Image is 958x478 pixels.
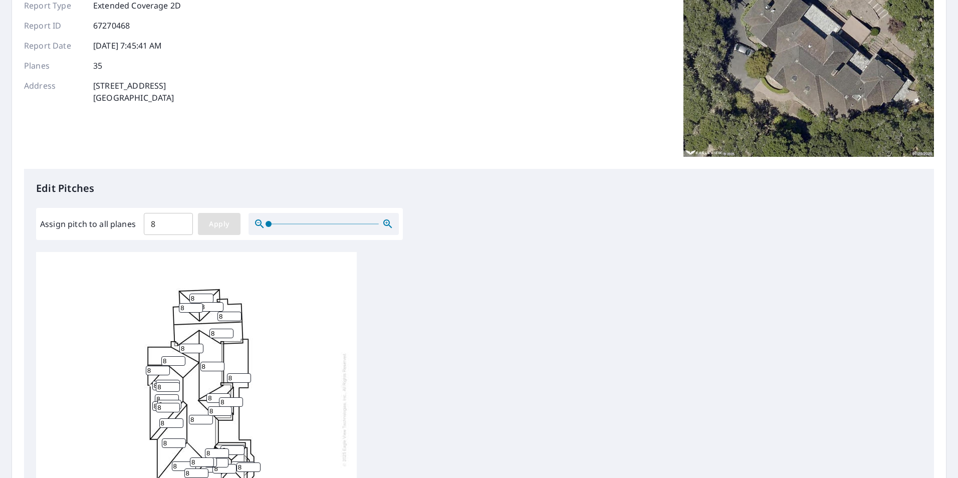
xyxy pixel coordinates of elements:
p: Edit Pitches [36,181,922,196]
span: Apply [206,218,232,230]
p: 67270468 [93,20,130,32]
p: 35 [93,60,102,72]
p: [STREET_ADDRESS] [GEOGRAPHIC_DATA] [93,80,174,104]
p: Planes [24,60,84,72]
p: Report ID [24,20,84,32]
p: Report Date [24,40,84,52]
input: 00.0 [144,210,193,238]
p: [DATE] 7:45:41 AM [93,40,162,52]
button: Apply [198,213,241,235]
p: Address [24,80,84,104]
label: Assign pitch to all planes [40,218,136,230]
